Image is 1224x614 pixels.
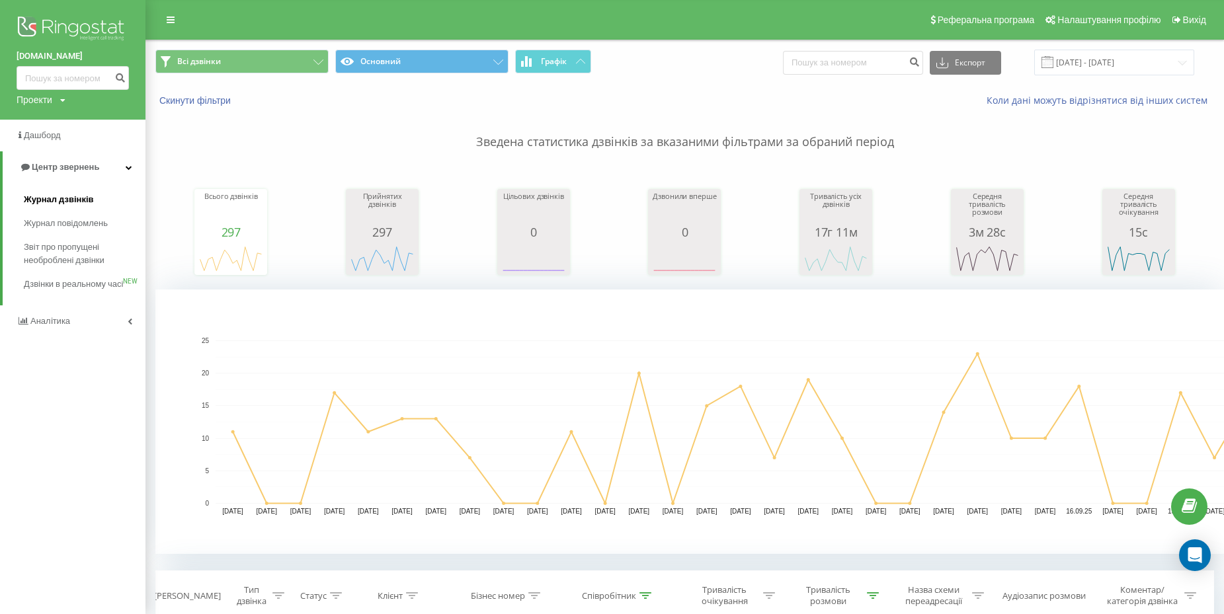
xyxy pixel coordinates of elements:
text: [DATE] [290,508,311,515]
button: Всі дзвінки [155,50,329,73]
text: [DATE] [1136,508,1157,515]
span: Центр звернень [32,162,99,172]
button: Експорт [930,51,1001,75]
text: [DATE] [866,508,887,515]
div: Назва схеми переадресації [898,584,969,607]
text: [DATE] [967,508,988,515]
button: Скинути фільтри [155,95,237,106]
a: Журнал дзвінків [24,188,145,211]
span: Журнал повідомлень [24,217,108,230]
div: Клієнт [378,590,403,601]
svg: A chart. [803,239,869,278]
div: 297 [349,225,415,239]
a: Дзвінки в реальному часіNEW [24,272,145,296]
text: [DATE] [222,508,243,515]
div: Прийнятих дзвінків [349,192,415,225]
button: Основний [335,50,509,73]
div: Тривалість усіх дзвінків [803,192,869,225]
img: Ringostat logo [17,13,129,46]
div: 17г 11м [803,225,869,239]
text: [DATE] [594,508,616,515]
svg: A chart. [1106,239,1172,278]
text: [DATE] [391,508,413,515]
text: [DATE] [1001,508,1022,515]
svg: A chart. [501,239,567,278]
text: [DATE] [358,508,379,515]
input: Пошук за номером [17,66,129,90]
div: Тривалість очікування [689,584,760,607]
svg: A chart. [954,239,1020,278]
a: Звіт про пропущені необроблені дзвінки [24,235,145,272]
span: Вихід [1183,15,1206,25]
span: Журнал дзвінків [24,193,94,206]
div: Всього дзвінків [198,192,264,225]
text: 0 [205,500,209,507]
text: [DATE] [730,508,751,515]
text: [DATE] [798,508,819,515]
text: [DATE] [899,508,920,515]
div: Тривалість розмови [793,584,864,607]
text: [DATE] [493,508,514,515]
div: Статус [300,590,327,601]
svg: A chart. [651,239,717,278]
text: [DATE] [561,508,582,515]
text: [DATE] [425,508,446,515]
text: [DATE] [832,508,853,515]
text: [DATE] [696,508,717,515]
svg: A chart. [198,239,264,278]
text: [DATE] [460,508,481,515]
span: Графік [541,57,567,66]
text: [DATE] [933,508,954,515]
text: [DATE] [324,508,345,515]
text: 10 [202,435,210,442]
div: 297 [198,225,264,239]
input: Пошук за номером [783,51,923,75]
div: 3м 28с [954,225,1020,239]
text: [DATE] [764,508,785,515]
div: 0 [501,225,567,239]
div: Бізнес номер [471,590,525,601]
span: Звіт про пропущені необроблені дзвінки [24,241,139,267]
span: Всі дзвінки [177,56,221,67]
p: Зведена статистика дзвінків за вказаними фільтрами за обраний період [155,107,1214,151]
text: 15 [202,403,210,410]
a: Центр звернень [3,151,145,183]
text: [DATE] [527,508,548,515]
text: 5 [205,467,209,475]
div: Співробітник [582,590,636,601]
text: 25 [202,337,210,344]
div: Дзвонили вперше [651,192,717,225]
span: Дашборд [24,130,61,140]
text: [DATE] [1102,508,1123,515]
svg: A chart. [349,239,415,278]
span: Налаштування профілю [1057,15,1161,25]
div: Проекти [17,93,52,106]
div: 15с [1106,225,1172,239]
a: [DOMAIN_NAME] [17,50,129,63]
div: Аудіозапис розмови [1002,590,1086,601]
div: Цільових дзвінків [501,192,567,225]
a: Журнал повідомлень [24,211,145,235]
button: Графік [515,50,591,73]
div: Тип дзвінка [233,584,269,607]
span: Дзвінки в реальному часі [24,278,123,291]
text: [DATE] [629,508,650,515]
span: Аналiтика [30,316,70,326]
div: Середня тривалість очікування [1106,192,1172,225]
text: 16.09.25 [1066,508,1092,515]
div: [PERSON_NAME] [154,590,221,601]
div: Коментар/категорія дзвінка [1104,584,1181,607]
div: Open Intercom Messenger [1179,539,1211,571]
text: [DATE] [1035,508,1056,515]
div: 0 [651,225,717,239]
text: [DATE] [257,508,278,515]
text: 19.09.25 [1168,508,1194,515]
div: Середня тривалість розмови [954,192,1020,225]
